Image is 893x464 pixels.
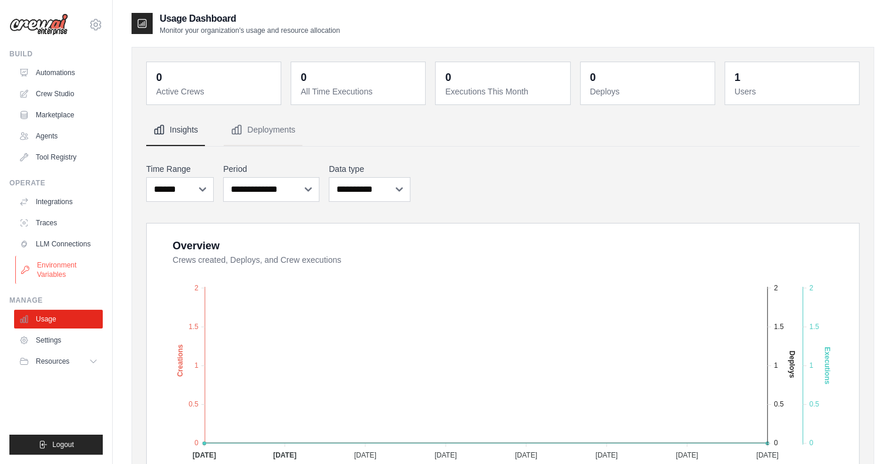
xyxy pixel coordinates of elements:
dt: Users [734,86,852,97]
tspan: 1 [809,361,813,370]
tspan: 1.5 [188,322,198,330]
div: 0 [156,69,162,86]
button: Logout [9,435,103,455]
dt: All Time Executions [301,86,418,97]
tspan: [DATE] [434,451,457,459]
tspan: [DATE] [756,451,779,459]
dt: Crews created, Deploys, and Crew executions [173,254,845,266]
a: Traces [14,214,103,232]
div: 0 [590,69,596,86]
button: Deployments [224,114,302,146]
dt: Executions This Month [445,86,562,97]
a: Usage [14,310,103,328]
tspan: [DATE] [515,451,537,459]
tspan: 1.5 [774,322,784,330]
a: Agents [14,127,103,145]
button: Insights [146,114,205,146]
p: Monitor your organization's usage and resource allocation [160,26,340,35]
a: Crew Studio [14,84,103,103]
label: Data type [329,163,410,175]
span: Logout [52,440,74,449]
tspan: 0.5 [188,400,198,408]
tspan: 1 [774,361,778,370]
tspan: 1.5 [809,322,819,330]
a: Settings [14,331,103,350]
dt: Deploys [590,86,707,97]
div: Build [9,49,103,59]
tspan: 0.5 [774,400,784,408]
label: Time Range [146,163,214,175]
text: Creations [176,344,184,377]
tspan: 2 [809,283,813,292]
div: 1 [734,69,740,86]
tspan: [DATE] [273,451,296,459]
tspan: 2 [774,283,778,292]
span: Resources [36,357,69,366]
tspan: 0 [194,439,198,447]
a: Tool Registry [14,148,103,167]
div: Manage [9,296,103,305]
div: Operate [9,178,103,188]
label: Period [223,163,319,175]
div: 0 [445,69,451,86]
a: Environment Variables [15,256,104,284]
nav: Tabs [146,114,860,146]
tspan: 0 [809,439,813,447]
tspan: 1 [194,361,198,370]
tspan: [DATE] [595,451,618,459]
a: LLM Connections [14,235,103,253]
a: Integrations [14,192,103,211]
text: Deploys [788,350,796,378]
div: 0 [301,69,306,86]
a: Marketplace [14,106,103,124]
tspan: [DATE] [676,451,698,459]
div: Overview [173,238,220,254]
tspan: 0 [774,439,778,447]
text: Executions [823,347,831,384]
dt: Active Crews [156,86,274,97]
img: Logo [9,13,68,36]
h2: Usage Dashboard [160,12,340,26]
tspan: [DATE] [193,451,216,459]
tspan: 2 [194,283,198,292]
button: Resources [14,352,103,371]
a: Automations [14,63,103,82]
tspan: [DATE] [354,451,376,459]
tspan: 0.5 [809,400,819,408]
